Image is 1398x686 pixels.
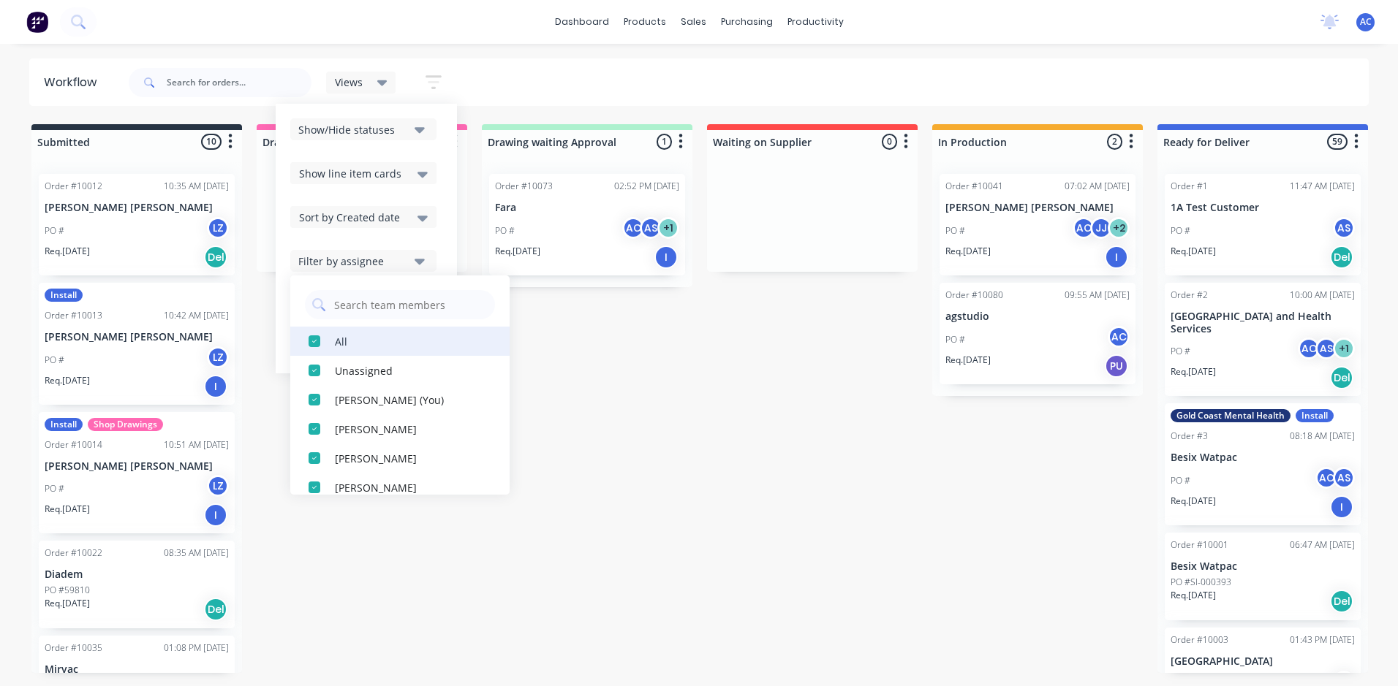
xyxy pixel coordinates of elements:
[945,245,991,258] p: Req. [DATE]
[1105,245,1128,269] div: I
[207,346,229,368] div: LZ
[1290,633,1355,647] div: 01:43 PM [DATE]
[1333,338,1355,359] div: + 1
[945,289,1003,302] div: Order #10080
[45,546,102,560] div: Order #10022
[164,438,229,451] div: 10:51 AM [DATE]
[1171,495,1216,508] p: Req. [DATE]
[1360,15,1372,28] span: AC
[204,598,227,621] div: Del
[780,11,851,33] div: productivity
[44,74,104,91] div: Workflow
[1290,538,1355,552] div: 06:47 AM [DATE]
[45,663,229,676] p: Mirvac
[945,310,1130,323] p: agstudio
[1073,217,1095,239] div: AC
[1171,430,1208,443] div: Order #3
[39,174,235,275] div: Order #1001210:35 AM [DATE][PERSON_NAME] [PERSON_NAME]PO #LZReq.[DATE]Del
[1330,590,1353,613] div: Del
[26,11,48,33] img: Factory
[333,290,488,319] input: Search team members
[640,217,662,239] div: AS
[290,250,437,272] button: Filter by assignee
[1290,289,1355,302] div: 10:00 AM [DATE]
[204,245,227,269] div: Del
[495,180,553,193] div: Order #10073
[207,217,229,239] div: LZ
[1315,338,1337,359] div: AS
[335,333,481,348] div: All
[1171,655,1355,668] p: [GEOGRAPHIC_DATA]
[1333,467,1355,489] div: AS
[290,118,437,140] button: Show/Hide statuses
[1290,180,1355,193] div: 11:47 AM [DATE]
[335,75,363,90] span: Views
[1171,576,1231,589] p: PO #SI-000393
[1171,310,1355,335] p: [GEOGRAPHIC_DATA] and Health Services
[616,11,673,33] div: products
[335,479,481,495] div: [PERSON_NAME]
[1171,365,1216,378] p: Req. [DATE]
[945,180,1003,193] div: Order #10041
[945,333,965,346] p: PO #
[1108,217,1130,239] div: + 2
[1171,538,1228,552] div: Order #10001
[45,460,229,473] p: [PERSON_NAME] [PERSON_NAME]
[614,180,679,193] div: 02:52 PM [DATE]
[1171,560,1355,573] p: Besix Watpac
[299,166,401,181] span: Show line item cards
[1330,495,1353,519] div: I
[1105,354,1128,378] div: PU
[940,283,1136,384] div: Order #1008009:55 AM [DATE]agstudioPO #ACReq.[DATE]PU
[45,180,102,193] div: Order #10012
[673,11,714,33] div: sales
[204,375,227,398] div: I
[45,418,83,431] div: Install
[495,245,540,258] p: Req. [DATE]
[167,68,311,97] input: Search for orders...
[1171,633,1228,647] div: Order #10003
[1165,174,1361,275] div: Order #111:47 AM [DATE]1A Test CustomerPO #ASReq.[DATE]Del
[45,482,64,495] p: PO #
[1171,345,1190,358] p: PO #
[164,546,229,560] div: 08:35 AM [DATE]
[299,210,400,225] span: Sort by Created date
[489,174,685,275] div: Order #1007302:52 PM [DATE]FaraPO #ACAS+1Req.[DATE]I
[1333,217,1355,239] div: AS
[45,597,90,610] p: Req. [DATE]
[45,354,64,367] p: PO #
[1171,589,1216,602] p: Req. [DATE]
[1171,224,1190,237] p: PO #
[1165,403,1361,525] div: Gold Coast Mental HealthInstallOrder #308:18 AM [DATE]Besix WatpacPO #ACASReq.[DATE]I
[45,289,83,302] div: Install
[164,180,229,193] div: 10:35 AM [DATE]
[1165,283,1361,397] div: Order #210:00 AM [DATE][GEOGRAPHIC_DATA] and Health ServicesPO #ACAS+1Req.[DATE]Del
[548,11,616,33] a: dashboard
[335,450,481,465] div: [PERSON_NAME]
[298,254,409,269] div: Filter by assignee
[298,122,409,137] div: Show/Hide statuses
[1290,430,1355,443] div: 08:18 AM [DATE]
[1108,326,1130,348] div: AC
[945,354,991,367] p: Req. [DATE]
[1330,366,1353,389] div: Del
[1315,467,1337,489] div: AC
[45,438,102,451] div: Order #10014
[1171,289,1208,302] div: Order #2
[45,374,90,387] p: Req. [DATE]
[45,224,64,237] p: PO #
[45,309,102,322] div: Order #10013
[1065,289,1130,302] div: 09:55 AM [DATE]
[1171,245,1216,258] p: Req. [DATE]
[1330,245,1353,269] div: Del
[45,503,90,516] p: Req. [DATE]
[1296,409,1334,422] div: Install
[714,11,780,33] div: purchasing
[45,245,90,258] p: Req. [DATE]
[945,224,965,237] p: PO #
[622,217,644,239] div: AC
[335,421,481,436] div: [PERSON_NAME]
[940,174,1136,275] div: Order #1004107:02 AM [DATE][PERSON_NAME] [PERSON_NAME]PO #ACJJ+2Req.[DATE]I
[204,503,227,527] div: I
[945,202,1130,214] p: [PERSON_NAME] [PERSON_NAME]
